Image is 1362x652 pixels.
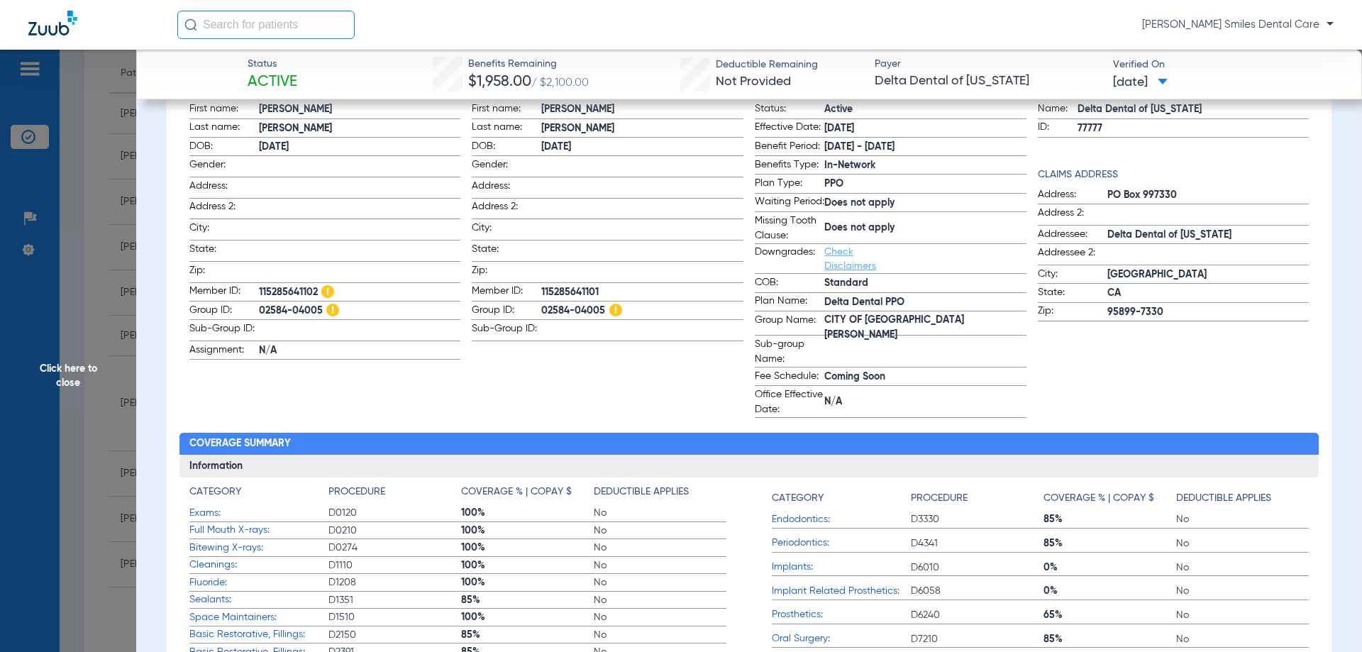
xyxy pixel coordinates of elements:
[177,11,355,39] input: Search for patients
[772,491,824,506] h4: Category
[1176,608,1309,622] span: No
[755,313,824,336] span: Group Name:
[461,575,594,590] span: 100%
[461,628,594,642] span: 85%
[1038,304,1107,321] span: Zip:
[189,221,259,240] span: City:
[594,541,726,555] span: No
[189,592,328,607] span: Sealants:
[259,102,461,117] span: [PERSON_NAME]
[716,75,791,88] span: Not Provided
[321,285,334,298] img: Hazard
[1038,285,1107,302] span: State:
[755,275,824,292] span: COB:
[328,610,461,624] span: D1510
[1038,267,1107,284] span: City:
[1107,188,1310,203] span: PO Box 997330
[755,120,824,137] span: Effective Date:
[755,337,824,367] span: Sub-group Name:
[1113,57,1339,72] span: Verified On
[259,285,461,300] span: 115285641102
[1043,608,1176,622] span: 65%
[594,524,726,538] span: No
[875,57,1101,72] span: Payer
[461,485,572,499] h4: Coverage % | Copay $
[1176,560,1309,575] span: No
[326,304,339,316] img: Hazard
[824,394,1026,409] span: N/A
[189,506,328,521] span: Exams:
[824,221,1026,236] span: Does not apply
[328,593,461,607] span: D1351
[1176,632,1309,646] span: No
[911,632,1043,646] span: D7210
[259,140,461,155] span: [DATE]
[824,102,1026,117] span: Active
[1038,167,1310,182] h4: Claims Address
[328,485,385,499] h4: Procedure
[472,179,541,198] span: Address:
[755,245,824,273] span: Downgrades:
[824,276,1026,291] span: Standard
[772,512,911,527] span: Endodontics:
[28,11,77,35] img: Zuub Logo
[189,242,259,261] span: State:
[461,610,594,624] span: 100%
[189,199,259,219] span: Address 2:
[189,610,328,625] span: Space Maintainers:
[541,121,743,136] span: [PERSON_NAME]
[1291,584,1362,652] iframe: Chat Widget
[911,608,1043,622] span: D6240
[772,631,911,646] span: Oral Surgery:
[755,176,824,193] span: Plan Type:
[541,285,743,300] span: 115285641101
[755,158,824,175] span: Benefits Type:
[468,74,531,89] span: $1,958.00
[189,120,259,137] span: Last name:
[1043,632,1176,646] span: 85%
[824,121,1026,136] span: [DATE]
[189,263,259,282] span: Zip:
[541,140,743,155] span: [DATE]
[189,101,259,118] span: First name:
[772,584,911,599] span: Implant Related Prosthetics:
[594,593,726,607] span: No
[472,199,541,219] span: Address 2:
[755,194,824,211] span: Waiting Period:
[772,560,911,575] span: Implants:
[472,242,541,261] span: State:
[189,627,328,642] span: Basic Restorative, Fillings:
[594,628,726,642] span: No
[189,523,328,538] span: Full Mouth X-rays:
[824,370,1026,385] span: Coming Soon
[755,369,824,386] span: Fee Schedule:
[824,295,1026,310] span: Delta Dental PPO
[594,558,726,573] span: No
[179,455,1319,477] h3: Information
[1043,584,1176,598] span: 0%
[472,120,541,137] span: Last name:
[189,485,328,504] app-breakdown-title: Category
[824,247,876,271] a: Check Disclaimers
[248,72,297,92] span: Active
[1038,245,1107,265] span: Addressee 2:
[328,558,461,573] span: D1110
[461,524,594,538] span: 100%
[461,541,594,555] span: 100%
[609,304,622,316] img: Hazard
[755,139,824,156] span: Benefit Period:
[1038,206,1107,225] span: Address 2:
[189,558,328,573] span: Cleanings:
[911,491,968,506] h4: Procedure
[189,343,259,360] span: Assignment:
[755,387,824,417] span: Office Effective Date:
[594,575,726,590] span: No
[1176,512,1309,526] span: No
[824,320,1026,335] span: CITY OF [GEOGRAPHIC_DATA][PERSON_NAME]
[189,575,328,590] span: Fluoride:
[1043,536,1176,551] span: 85%
[472,284,541,301] span: Member ID:
[1142,18,1334,32] span: [PERSON_NAME] Smiles Dental Care
[1038,187,1107,204] span: Address:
